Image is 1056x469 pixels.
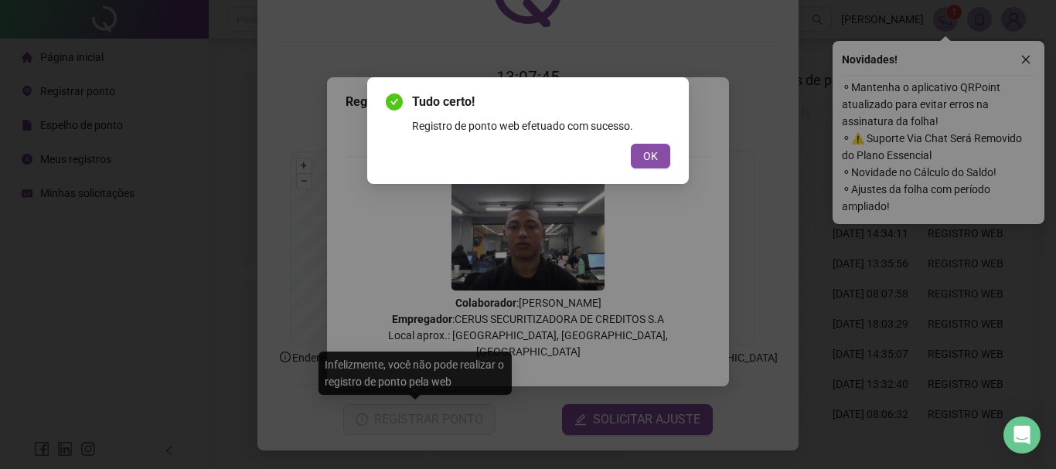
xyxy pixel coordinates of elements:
[631,144,670,168] button: OK
[386,93,403,110] span: check-circle
[412,93,670,111] span: Tudo certo!
[1003,416,1041,454] div: Open Intercom Messenger
[643,148,658,165] span: OK
[412,117,670,134] div: Registro de ponto web efetuado com sucesso.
